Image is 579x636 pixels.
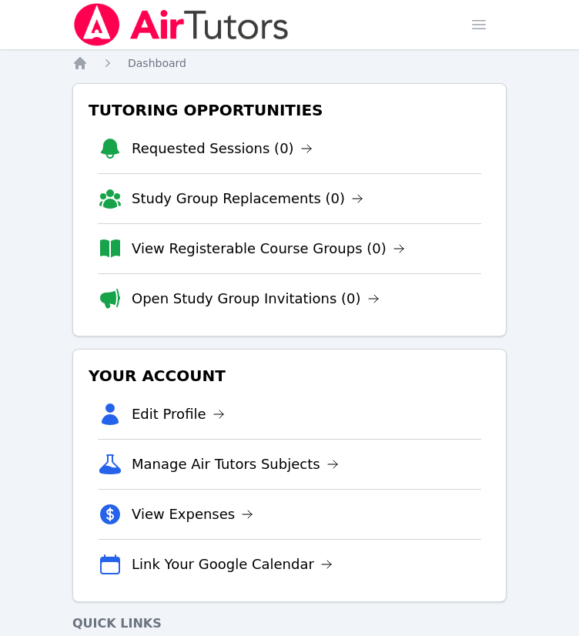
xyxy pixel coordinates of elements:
span: Dashboard [128,57,186,69]
a: Edit Profile [132,403,225,425]
a: Dashboard [128,55,186,71]
a: Manage Air Tutors Subjects [132,454,339,475]
a: View Expenses [132,504,253,525]
a: Open Study Group Invitations (0) [132,288,380,310]
a: Requested Sessions (0) [132,138,313,159]
a: Link Your Google Calendar [132,554,333,575]
img: Air Tutors [72,3,290,46]
h4: Quick Links [72,614,507,633]
h3: Your Account [85,362,494,390]
h3: Tutoring Opportunities [85,96,494,124]
a: View Registerable Course Groups (0) [132,238,405,259]
a: Study Group Replacements (0) [132,188,363,209]
nav: Breadcrumb [72,55,507,71]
